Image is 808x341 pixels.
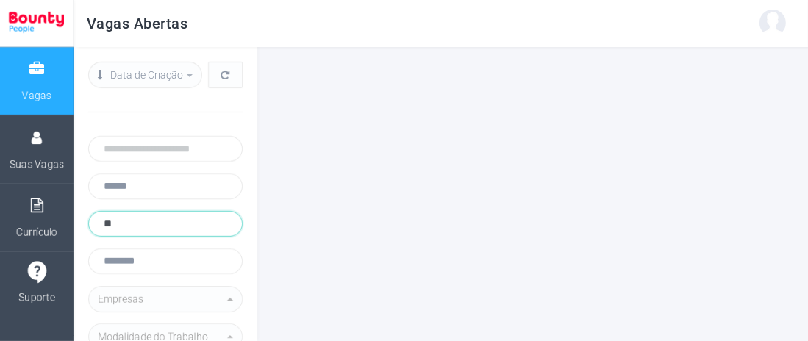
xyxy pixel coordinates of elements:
[87,12,188,35] h4: Vagas Abertas
[10,151,64,177] span: Suas Vagas
[98,66,184,84] div: Data de Criação descrecente
[27,261,47,284] img: icon-support.svg
[759,10,786,36] img: Imagem do generica do usuário no sistema.
[19,284,55,310] span: Suporte
[88,62,202,88] button: Data de Criação descrecente
[9,12,64,35] img: Imagem do logo da bounty people.
[88,286,243,312] button: Empresas
[22,82,51,109] span: Vagas
[16,219,57,245] span: Currículo
[98,290,224,308] div: Empresas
